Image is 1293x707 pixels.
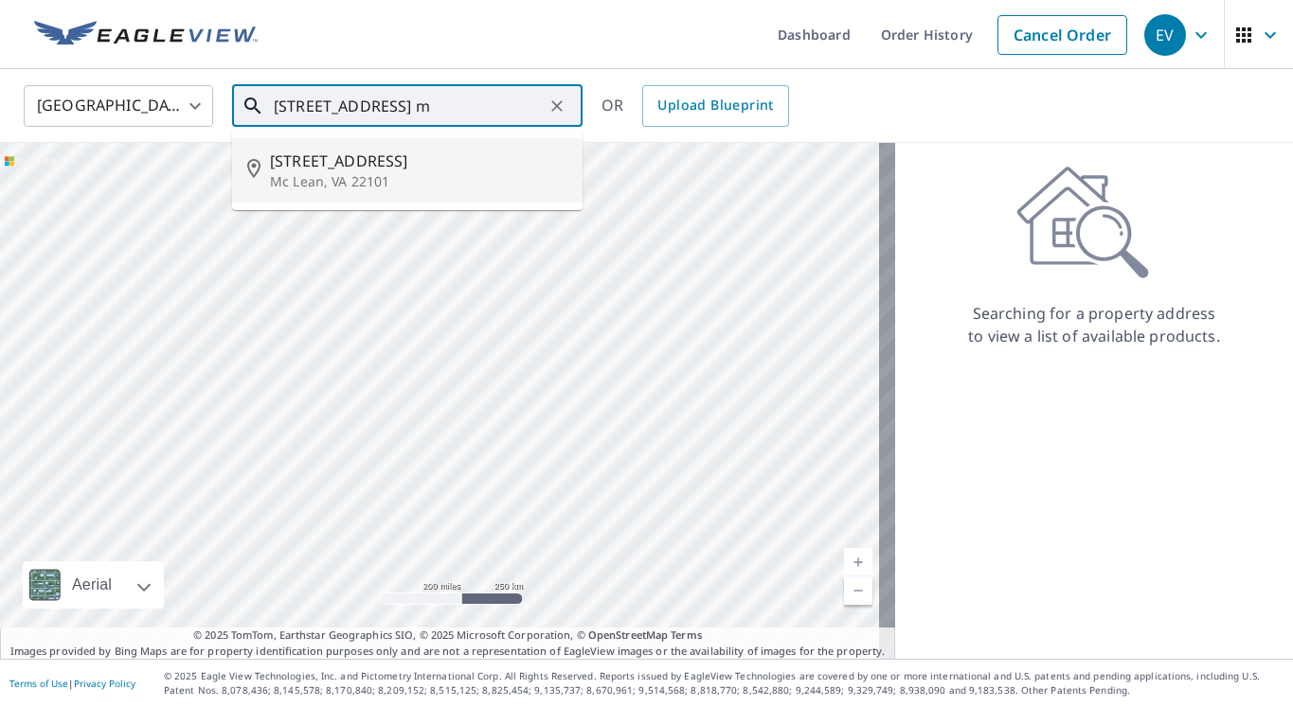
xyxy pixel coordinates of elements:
div: Aerial [66,561,117,609]
p: © 2025 Eagle View Technologies, Inc. and Pictometry International Corp. All Rights Reserved. Repo... [164,669,1284,698]
p: Mc Lean, VA 22101 [270,172,567,191]
a: Terms of Use [9,677,68,690]
a: Privacy Policy [74,677,135,690]
a: Terms [671,627,702,642]
button: Clear [544,93,570,119]
div: Aerial [23,561,164,609]
div: OR [602,85,789,127]
span: © 2025 TomTom, Earthstar Geographics SIO, © 2025 Microsoft Corporation, © [193,627,702,644]
p: | [9,678,135,689]
input: Search by address or latitude-longitude [274,80,544,133]
span: [STREET_ADDRESS] [270,150,567,172]
div: EV [1144,14,1186,56]
a: Upload Blueprint [642,85,788,127]
span: Upload Blueprint [657,94,773,117]
a: Cancel Order [997,15,1127,55]
a: Current Level 5, Zoom Out [844,576,872,605]
a: Current Level 5, Zoom In [844,548,872,576]
div: [GEOGRAPHIC_DATA] [24,80,213,133]
p: Searching for a property address to view a list of available products. [967,302,1221,347]
img: EV Logo [34,21,258,49]
a: OpenStreetMap [588,627,668,642]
